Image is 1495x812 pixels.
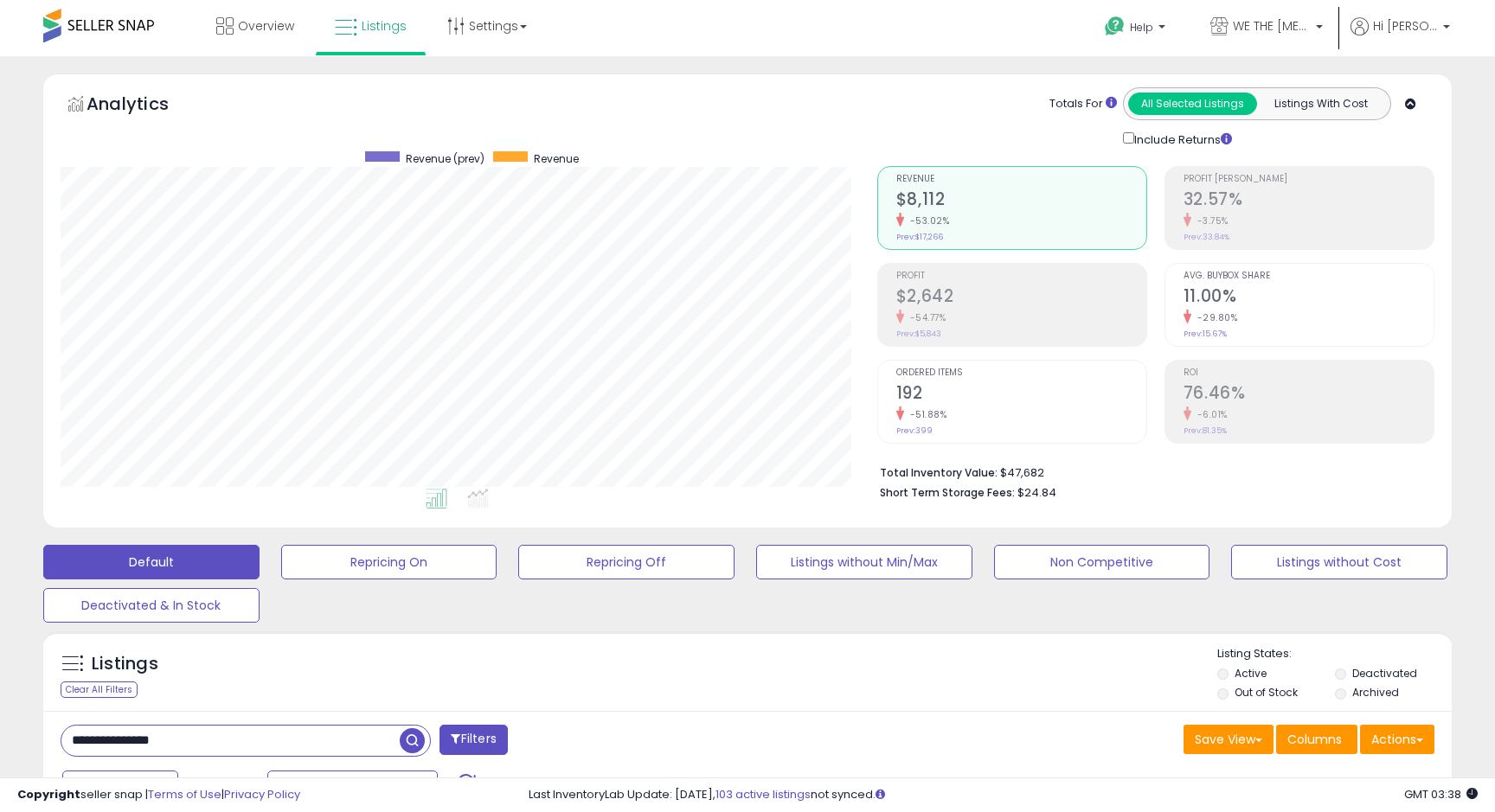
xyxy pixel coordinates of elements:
span: Columns [1287,731,1342,748]
button: Repricing On [281,545,497,579]
label: Active [1235,666,1267,681]
span: Overview [238,17,294,35]
li: $47,682 [880,461,1421,482]
label: Deactivated [1352,666,1417,681]
span: Hi [PERSON_NAME] [1373,17,1438,35]
strong: Copyright [17,786,80,802]
button: Listings without Cost [1231,545,1447,579]
a: Privacy Policy [224,786,300,802]
h2: 11.00% [1184,286,1434,310]
button: Listings With Cost [1256,93,1385,115]
small: Prev: $17,266 [896,232,943,242]
span: Avg. Buybox Share [1184,272,1434,281]
h2: $2,642 [896,286,1146,310]
div: Clear All Filters [61,681,138,698]
button: Default [43,545,260,579]
button: Actions [1360,725,1434,754]
button: Last 7 Days [62,770,178,800]
button: Save View [1184,725,1274,754]
span: Profit [896,272,1146,281]
small: Prev: 81.35% [1184,425,1227,436]
div: Include Returns [1110,129,1253,149]
small: Prev: 15.67% [1184,329,1227,339]
span: $24.84 [1017,484,1056,501]
p: Listing States: [1217,646,1451,662]
span: ROI [1184,368,1434,378]
small: -29.80% [1191,311,1238,324]
small: Prev: $5,843 [896,329,941,339]
span: Profit [PERSON_NAME] [1184,175,1434,184]
button: Columns [1276,725,1357,754]
label: Out of Stock [1235,685,1298,700]
div: Totals For [1049,96,1117,112]
small: -6.01% [1191,408,1228,421]
h5: Analytics [87,92,202,120]
span: Revenue [534,151,579,166]
span: Revenue (prev) [406,151,484,166]
small: -53.02% [904,214,950,227]
a: Terms of Use [148,786,221,802]
span: Last 7 Days [88,777,157,794]
a: 103 active listings [715,786,811,802]
span: Help [1130,20,1153,35]
div: Last InventoryLab Update: [DATE], not synced. [529,787,1478,803]
label: Archived [1352,685,1399,700]
h2: $8,112 [896,189,1146,213]
h2: 192 [896,383,1146,406]
div: seller snap | | [17,787,300,803]
span: WE THE [MEDICAL_DATA] [1233,17,1311,35]
small: -51.88% [904,408,947,421]
button: Listings without Min/Max [756,545,972,579]
b: Short Term Storage Fees: [880,485,1015,500]
button: All Selected Listings [1128,93,1257,115]
button: [DATE]-29 - Aug-04 [267,770,438,800]
small: Prev: 399 [896,425,933,436]
h5: Listings [92,652,158,676]
small: -54.77% [904,311,946,324]
button: Filters [440,725,507,755]
i: Get Help [1104,16,1126,37]
h2: 32.57% [1184,189,1434,213]
span: 2025-08-12 03:38 GMT [1404,786,1478,802]
span: Listings [362,17,407,35]
a: Help [1091,3,1183,56]
h2: 76.46% [1184,383,1434,406]
b: Total Inventory Value: [880,465,998,480]
span: [DATE]-29 - Aug-04 [293,777,416,794]
button: Non Competitive [994,545,1210,579]
button: Deactivated & In Stock [43,588,260,623]
span: Ordered Items [896,368,1146,378]
button: Repricing Off [518,545,735,579]
small: Prev: 33.84% [1184,232,1229,242]
a: Hi [PERSON_NAME] [1351,17,1450,56]
small: -3.75% [1191,214,1229,227]
span: Revenue [896,175,1146,184]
